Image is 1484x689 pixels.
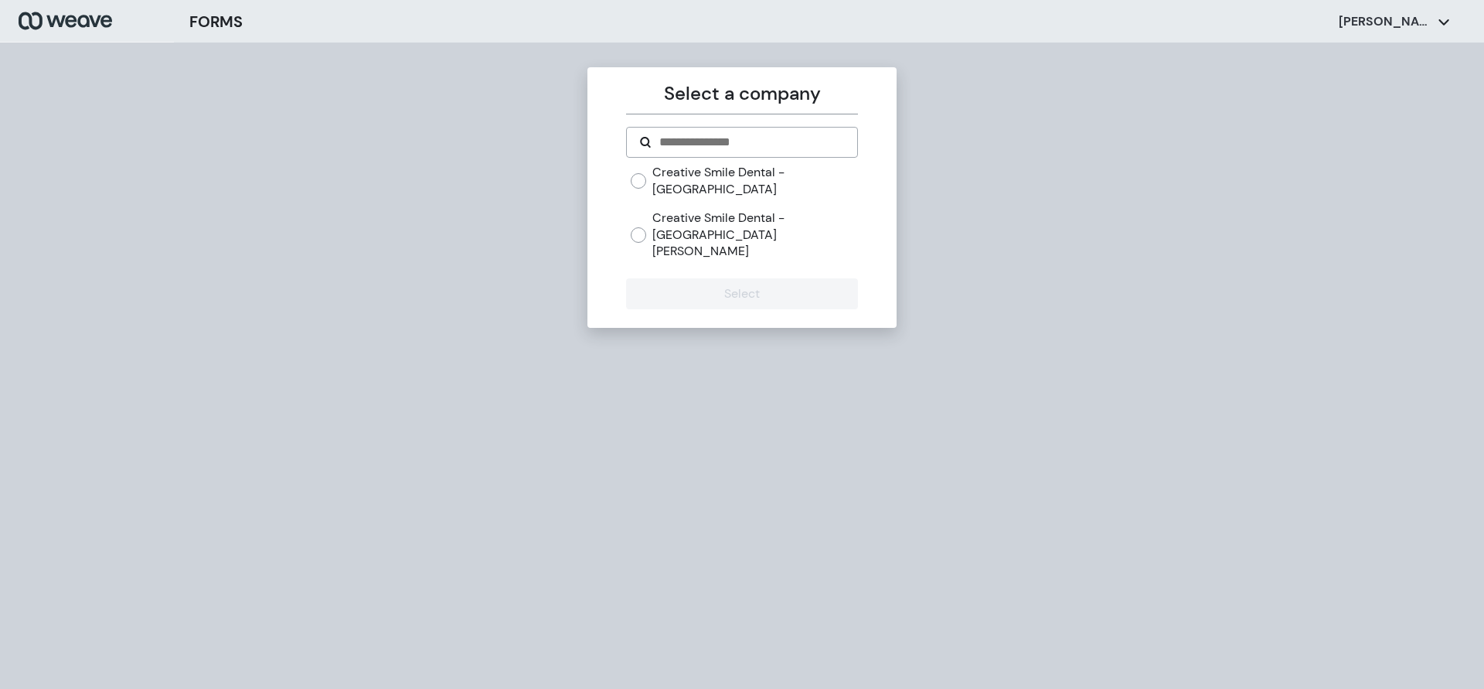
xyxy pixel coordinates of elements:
label: Creative Smile Dental - [GEOGRAPHIC_DATA][PERSON_NAME] [652,210,857,260]
p: Select a company [626,80,857,107]
p: [PERSON_NAME] D.D.S [1339,13,1431,30]
button: Select [626,278,857,309]
label: Creative Smile Dental - [GEOGRAPHIC_DATA] [652,164,857,197]
input: Search [658,133,844,152]
h3: FORMS [189,10,243,33]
